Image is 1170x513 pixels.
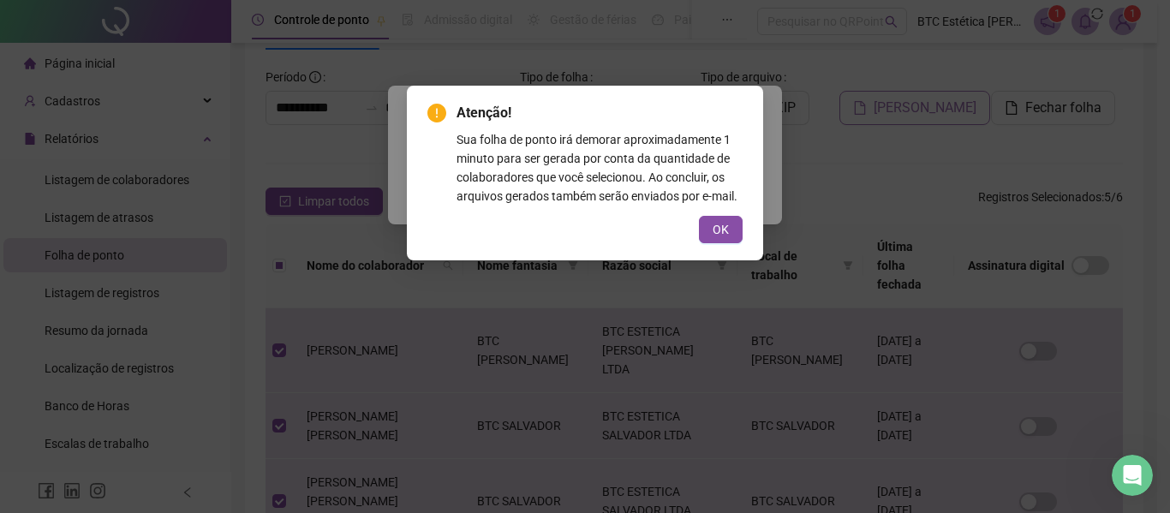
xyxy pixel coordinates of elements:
[457,130,743,206] div: Sua folha de ponto irá demorar aproximadamente 1 minuto para ser gerada por conta da quantidade d...
[457,103,743,123] span: Atenção!
[1112,455,1153,496] iframe: Intercom live chat
[699,216,743,243] button: OK
[427,104,446,122] span: exclamation-circle
[713,220,729,239] span: OK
